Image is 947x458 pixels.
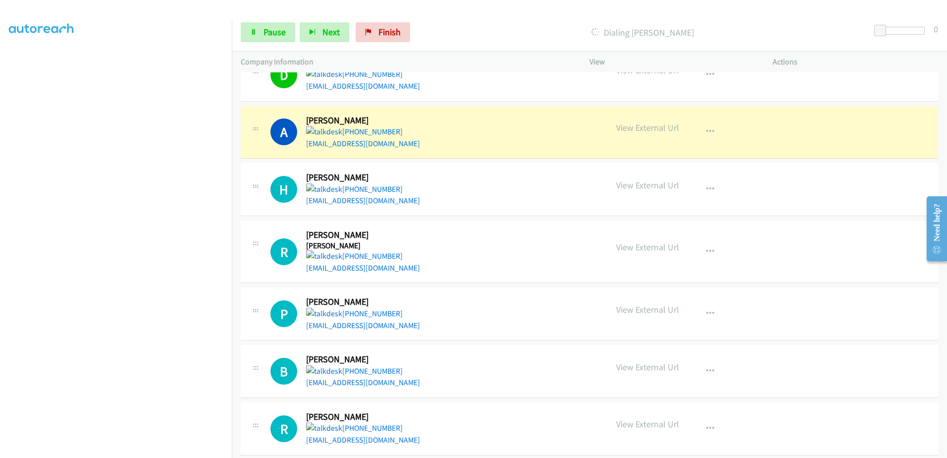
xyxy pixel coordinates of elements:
[270,415,297,442] div: The call is yet to be attempted
[270,358,297,385] h1: B
[879,27,925,35] div: Delay between calls (in seconds)
[270,415,297,442] h1: R
[241,22,295,42] a: Pause
[306,115,414,126] h2: [PERSON_NAME]
[306,241,420,251] h5: [PERSON_NAME]
[306,366,403,376] a: [PHONE_NUMBER]
[322,26,340,38] span: Next
[306,378,420,387] a: [EMAIL_ADDRESS][DOMAIN_NAME]
[616,417,679,431] p: View External Url
[306,321,420,330] a: [EMAIL_ADDRESS][DOMAIN_NAME]
[270,358,297,385] div: The call is yet to be attempted
[306,423,403,433] a: [PHONE_NUMBER]
[306,354,414,365] h2: [PERSON_NAME]
[306,296,414,308] h2: [PERSON_NAME]
[306,69,403,79] a: [PHONE_NUMBER]
[306,172,414,183] h2: [PERSON_NAME]
[616,360,679,374] p: View External Url
[241,56,572,68] p: Company Information
[306,422,342,434] img: talkdesk
[270,238,297,265] div: The call is yet to be attempted
[306,184,403,194] a: [PHONE_NUMBER]
[300,22,349,42] button: Next
[306,435,420,445] a: [EMAIL_ADDRESS][DOMAIN_NAME]
[589,56,755,68] p: View
[934,22,938,36] div: 0
[773,56,938,68] p: Actions
[616,303,679,316] p: View External Url
[378,26,401,38] span: Finish
[270,118,297,145] h1: A
[306,309,403,318] a: [PHONE_NUMBER]
[270,61,297,88] h1: D
[306,411,414,423] h2: [PERSON_NAME]
[306,126,342,138] img: talkdesk
[306,139,420,148] a: [EMAIL_ADDRESS][DOMAIN_NAME]
[263,26,286,38] span: Pause
[306,250,342,262] img: talkdesk
[306,251,403,261] a: [PHONE_NUMBER]
[306,365,342,377] img: talkdesk
[616,121,679,134] p: View External Url
[306,183,342,195] img: talkdesk
[616,240,679,254] p: View External Url
[423,26,861,39] p: Dialing [PERSON_NAME]
[306,229,414,241] h2: [PERSON_NAME]
[306,127,403,136] a: [PHONE_NUMBER]
[306,263,420,273] a: [EMAIL_ADDRESS][DOMAIN_NAME]
[356,22,410,42] a: Finish
[306,68,342,80] img: talkdesk
[616,178,679,192] p: View External Url
[270,176,297,203] h1: H
[270,300,297,327] h1: P
[306,196,420,205] a: [EMAIL_ADDRESS][DOMAIN_NAME]
[306,81,420,91] a: [EMAIL_ADDRESS][DOMAIN_NAME]
[918,189,947,268] iframe: Resource Center
[306,308,342,320] img: talkdesk
[270,238,297,265] h1: R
